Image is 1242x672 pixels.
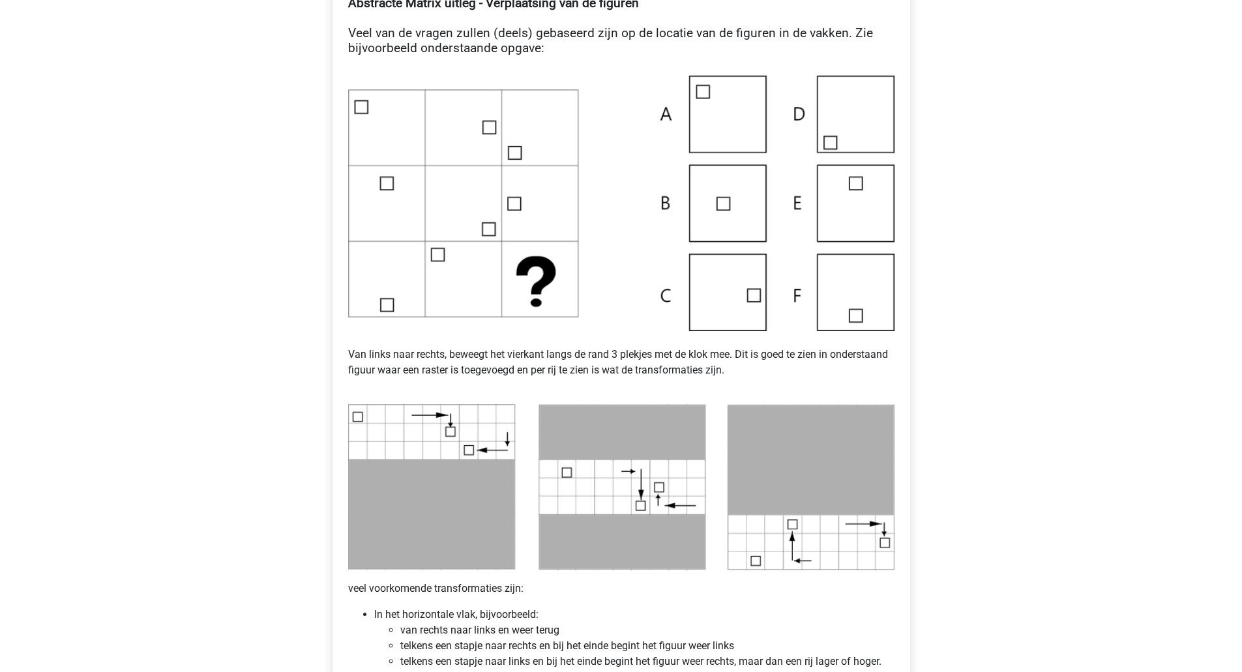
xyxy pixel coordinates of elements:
li: In het horizontale vlak, bijvoorbeeld: [374,607,895,669]
p: Van links naar rechts, beweegt het vierkant langs de rand 3 plekjes met de klok mee. Dit is goed ... [348,331,895,394]
p: veel voorkomende transformaties zijn: [348,581,895,596]
li: van rechts naar links en weer terug [400,622,895,638]
li: telkens een stapje naar rechts en bij het einde begint het figuur weer links [400,638,895,654]
img: voorbeeld1.png [348,76,895,331]
img: voorbeeld1_2.png [348,404,895,570]
li: telkens een stapje naar links en bij het einde begint het figuur weer rechts, maar dan een rij la... [400,654,895,669]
